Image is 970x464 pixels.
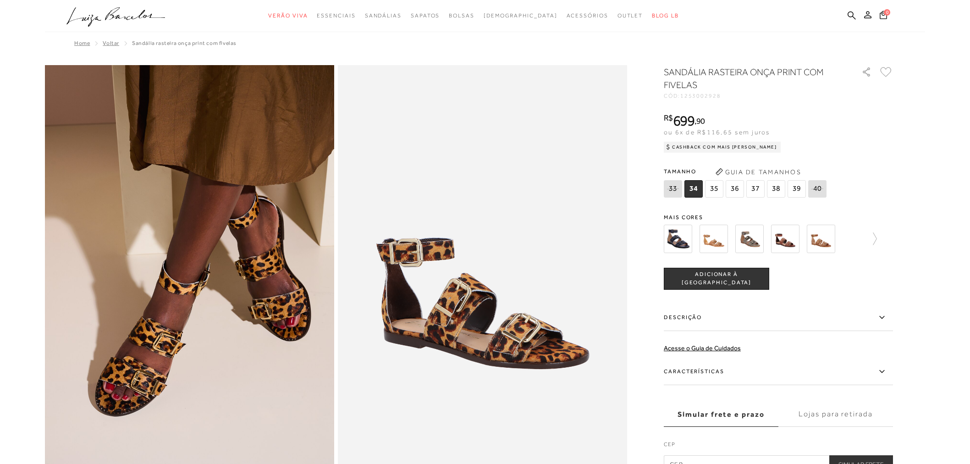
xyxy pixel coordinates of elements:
span: 37 [746,180,765,198]
div: CÓD: [664,93,847,99]
span: 33 [664,180,682,198]
i: R$ [664,114,673,122]
a: Home [74,40,90,46]
label: Simular frete e prazo [664,402,778,427]
label: CEP [664,440,893,453]
a: noSubCategoriesText [268,7,308,24]
span: Essenciais [317,12,355,19]
span: 40 [808,180,827,198]
img: Sandália rasteira arquitetônica azul [664,225,692,253]
img: Sandália rasteira arquitetônica cinza [735,225,764,253]
span: 0 [884,9,890,16]
a: BLOG LB [652,7,678,24]
span: SANDÁLIA RASTEIRA ONÇA PRINT COM FIVELAS [132,40,237,46]
a: Acesse o Guia de Cuidados [664,344,741,352]
img: SANDÁLIA RASTEIRA EM COURO CAFÉ COM FIVELAS [771,225,799,253]
button: ADICIONAR À [GEOGRAPHIC_DATA] [664,268,769,290]
div: Cashback com Mais [PERSON_NAME] [664,142,781,153]
a: noSubCategoriesText [449,7,474,24]
span: 36 [726,180,744,198]
i: , [694,117,705,125]
a: noSubCategoriesText [411,7,440,24]
span: Sandálias [365,12,402,19]
img: Sandália rasteira arquitetônica castanho [700,225,728,253]
a: noSubCategoriesText [567,7,608,24]
a: noSubCategoriesText [617,7,643,24]
span: 699 [673,112,694,129]
span: ADICIONAR À [GEOGRAPHIC_DATA] [664,271,769,287]
span: 1253002928 [680,93,721,99]
span: [DEMOGRAPHIC_DATA] [484,12,557,19]
h1: SANDÁLIA RASTEIRA ONÇA PRINT COM FIVELAS [664,66,836,91]
label: Características [664,359,893,385]
img: SANDÁLIA RASTEIRA EM COURO CARAMELO COM FIVELAS [807,225,835,253]
button: 0 [877,10,890,22]
span: Sapatos [411,12,440,19]
span: ou 6x de R$116,65 sem juros [664,128,770,136]
a: noSubCategoriesText [484,7,557,24]
span: 39 [788,180,806,198]
span: Verão Viva [268,12,308,19]
span: Acessórios [567,12,608,19]
button: Guia de Tamanhos [712,165,804,179]
a: noSubCategoriesText [317,7,355,24]
span: 35 [705,180,723,198]
span: Bolsas [449,12,474,19]
span: 90 [696,116,705,126]
label: Lojas para retirada [778,402,893,427]
span: 38 [767,180,785,198]
span: Tamanho [664,165,829,178]
span: Mais cores [664,215,893,220]
span: BLOG LB [652,12,678,19]
a: noSubCategoriesText [365,7,402,24]
a: Voltar [103,40,119,46]
label: Descrição [664,304,893,331]
span: Outlet [617,12,643,19]
span: 34 [684,180,703,198]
